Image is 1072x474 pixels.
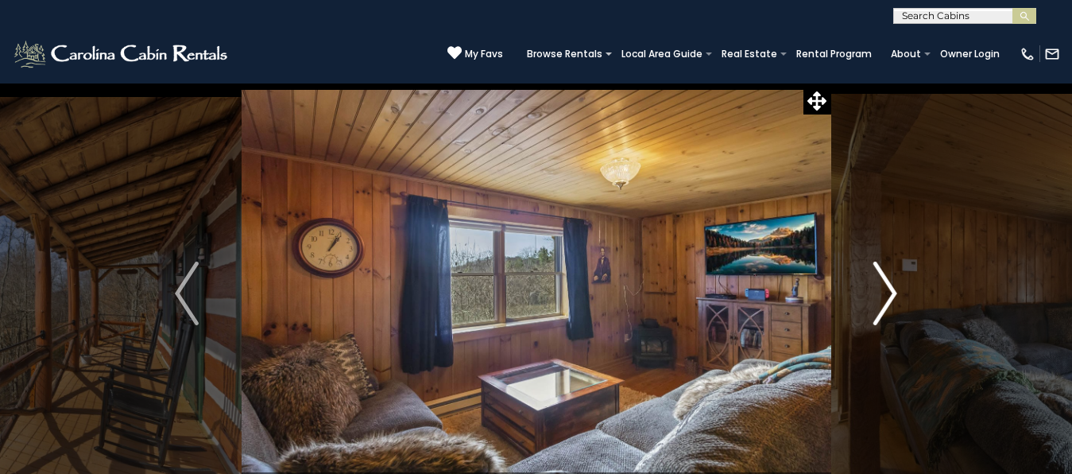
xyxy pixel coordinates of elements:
a: Local Area Guide [613,43,710,65]
a: Real Estate [714,43,785,65]
img: phone-regular-white.png [1020,46,1035,62]
a: My Favs [447,45,503,62]
img: White-1-2.png [12,38,232,70]
span: My Favs [465,47,503,61]
a: Browse Rentals [519,43,610,65]
img: mail-regular-white.png [1044,46,1060,62]
img: arrow [873,262,897,325]
a: Rental Program [788,43,880,65]
img: arrow [175,262,199,325]
a: About [883,43,929,65]
a: Owner Login [932,43,1008,65]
